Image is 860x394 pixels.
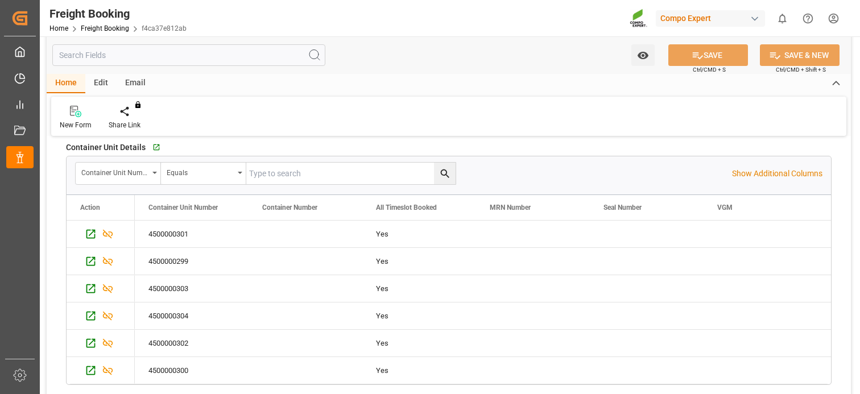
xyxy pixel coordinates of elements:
[67,221,135,248] div: Press SPACE to select this row.
[135,357,249,384] div: 4500000300
[376,204,437,211] span: All Timeslot Booked
[603,204,642,211] span: Seal Number
[376,358,462,384] div: Yes
[668,44,748,66] button: SAVE
[47,74,85,93] div: Home
[376,276,462,302] div: Yes
[49,5,187,22] div: Freight Booking
[135,221,249,247] div: 4500000301
[376,303,462,329] div: Yes
[67,357,135,384] div: Press SPACE to select this row.
[631,44,655,66] button: open menu
[135,302,249,329] div: 4500000304
[81,165,148,178] div: Container Unit Number
[693,65,726,74] span: Ctrl/CMD + S
[67,302,135,330] div: Press SPACE to select this row.
[117,74,154,93] div: Email
[795,6,821,31] button: Help Center
[135,275,249,302] div: 4500000303
[656,10,765,27] div: Compo Expert
[717,204,733,211] span: VGM
[49,24,68,32] a: Home
[67,330,135,357] div: Press SPACE to select this row.
[490,204,531,211] span: MRN Number
[760,44,840,66] button: SAVE & NEW
[81,24,129,32] a: Freight Booking
[776,65,826,74] span: Ctrl/CMD + Shift + S
[135,330,249,356] div: 4500000302
[66,142,146,154] span: Container Unit Details
[262,204,317,211] span: Container Number
[67,248,135,275] div: Press SPACE to select this row.
[60,120,92,130] div: New Form
[52,44,325,66] input: Search Fields
[85,74,117,93] div: Edit
[376,330,462,356] div: Yes
[76,163,161,184] button: open menu
[148,204,218,211] span: Container Unit Number
[732,168,822,180] p: Show Additional Columns
[630,9,648,28] img: Screenshot%202023-09-29%20at%2010.02.21.png_1712312052.png
[656,7,770,29] button: Compo Expert
[67,275,135,302] div: Press SPACE to select this row.
[376,248,462,275] div: Yes
[376,221,462,247] div: Yes
[770,6,795,31] button: show 0 new notifications
[246,163,456,184] input: Type to search
[135,248,249,275] div: 4500000299
[80,204,100,211] div: Action
[161,163,246,184] button: open menu
[167,165,234,178] div: Equals
[434,163,456,184] button: search button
